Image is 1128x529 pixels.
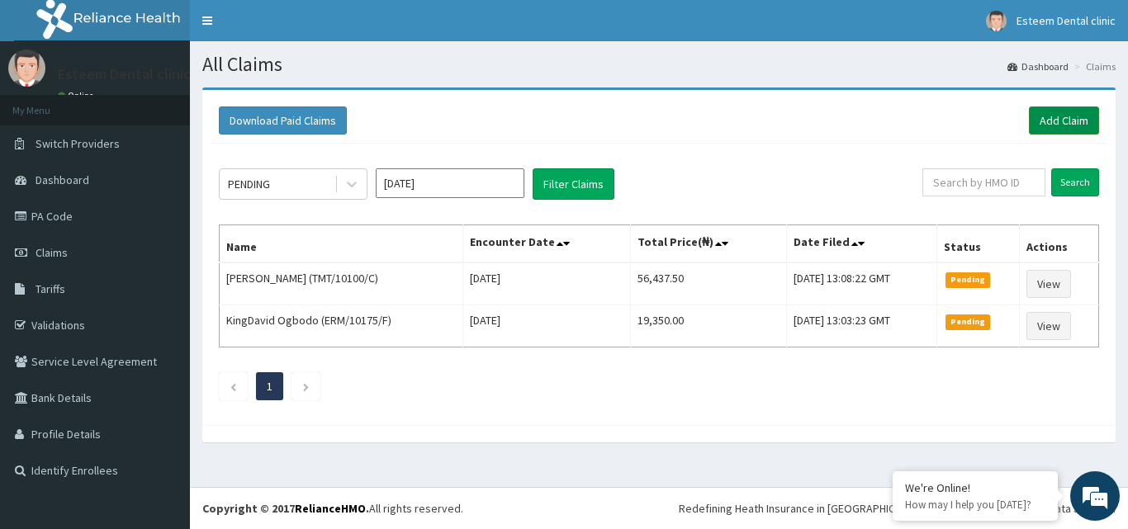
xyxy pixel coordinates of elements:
a: Next page [302,379,310,394]
th: Name [220,225,463,263]
h1: All Claims [202,54,1116,75]
td: [DATE] 13:03:23 GMT [786,305,936,347]
span: Claims [36,245,68,260]
a: Previous page [230,379,237,394]
td: [DATE] [462,305,631,347]
td: 56,437.50 [631,262,787,305]
a: View [1026,270,1071,298]
span: Esteem Dental clinic [1017,13,1116,28]
td: [DATE] 13:08:22 GMT [786,262,936,305]
td: KingDavid Ogbodo (ERM/10175/F) [220,305,463,347]
div: Minimize live chat window [271,8,310,48]
input: Search by HMO ID [922,168,1045,196]
th: Total Price(₦) [631,225,787,263]
a: Online [58,90,97,102]
th: Encounter Date [462,225,631,263]
a: RelianceHMO [295,501,366,516]
th: Actions [1019,225,1098,263]
a: Page 1 is your current page [267,379,273,394]
div: PENDING [228,176,270,192]
button: Download Paid Claims [219,106,347,135]
a: Dashboard [1007,59,1069,73]
div: Redefining Heath Insurance in [GEOGRAPHIC_DATA] using Telemedicine and Data Science! [679,500,1116,517]
div: Chat with us now [86,92,277,114]
span: Pending [946,314,991,329]
button: Filter Claims [533,168,614,200]
span: Dashboard [36,172,89,187]
img: d_794563401_company_1708531726252_794563401 [31,83,67,124]
input: Search [1051,168,1099,196]
p: Esteem Dental clinic [58,67,191,82]
span: We're online! [96,159,228,326]
div: We're Online! [905,480,1045,495]
img: User Image [8,50,45,87]
td: 19,350.00 [631,305,787,347]
a: Add Claim [1029,106,1099,135]
span: Pending [946,272,991,287]
a: View [1026,312,1071,340]
textarea: Type your message and hit 'Enter' [8,353,315,411]
th: Date Filed [786,225,936,263]
th: Status [936,225,1019,263]
strong: Copyright © 2017 . [202,501,369,516]
input: Select Month and Year [376,168,524,198]
p: How may I help you today? [905,498,1045,512]
li: Claims [1070,59,1116,73]
span: Tariffs [36,281,65,296]
td: [PERSON_NAME] (TMT/10100/C) [220,262,463,305]
footer: All rights reserved. [190,487,1128,529]
img: User Image [986,11,1007,31]
span: Switch Providers [36,136,120,151]
td: [DATE] [462,262,631,305]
